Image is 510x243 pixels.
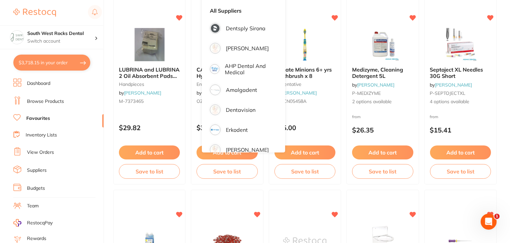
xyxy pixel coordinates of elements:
[197,67,257,79] b: CALMIX Calcium Hydroxide 1x 1.5ml Syringe 5 CapillaryTips
[13,219,53,227] a: RestocqPay
[352,82,394,88] span: by
[494,214,500,219] span: 1
[210,8,242,14] strong: All Suppliers
[211,24,220,33] img: Dentsply Sirona
[430,126,491,134] p: $15.41
[197,90,239,96] span: by
[430,145,491,159] button: Add to cart
[274,66,332,79] span: Colgate Minions 6+ yrs Toothbrush x 8
[13,9,56,17] img: Restocq Logo
[26,115,50,122] a: Favourites
[226,107,255,113] p: Dentavision
[119,67,180,79] b: LUBRINA and LUBRINA 2 Oil Absorbent Pads Pkt 5
[352,67,413,79] b: Medizyme, Cleaning Detergent 5L
[197,98,216,104] span: OZ-6201
[274,98,306,104] span: CG-CN05458A
[430,82,472,88] span: by
[128,28,171,61] img: LUBRINA and LUBRINA 2 Oil Absorbent Pads Pkt 5
[27,80,50,87] a: Dashboard
[211,145,220,154] img: Erskine
[27,235,46,242] a: Rewards
[352,126,413,134] p: $26.35
[226,147,269,153] p: [PERSON_NAME]
[352,99,413,105] span: 2 options available
[119,164,180,179] button: Save to list
[226,127,248,133] p: Erkodent
[197,66,255,85] span: CALMIX Calcium Hydroxide 1x 1.5ml Syringe 5 CapillaryTips
[352,114,361,119] span: from
[226,87,257,93] p: Amalgadent
[13,55,90,71] button: $3,718.15 in your order
[211,125,220,134] img: Erkodent
[226,45,269,51] p: [PERSON_NAME]
[226,25,265,31] p: Dentsply Sirona
[13,219,21,227] img: RestocqPay
[211,106,220,114] img: Dentavision
[27,30,95,37] h4: South West Rocks Dental
[197,164,257,179] button: Save to list
[211,65,219,73] img: AHP Dental and Medical
[119,98,144,104] span: M-7373465
[274,124,335,131] p: $15.00
[283,28,326,61] img: Colgate Minions 6+ yrs Toothbrush x 8
[27,203,39,209] a: Team
[27,149,54,156] a: View Orders
[435,82,472,88] a: [PERSON_NAME]
[27,38,95,45] p: Switch account
[197,145,257,159] button: Add to cart
[211,44,220,53] img: Adam Dental
[13,5,56,20] a: Restocq Logo
[119,124,180,131] p: $29.82
[439,28,482,61] img: Septoject XL Needles 30G Short
[430,67,491,79] b: Septoject XL Needles 30G Short
[430,99,491,105] span: 4 options available
[430,90,466,96] span: P-SEPTOJECTXL
[27,220,53,226] span: RestocqPay
[119,90,161,96] span: by
[274,67,335,79] b: Colgate Minions 6+ yrs Toothbrush x 8
[27,98,64,105] a: Browse Products
[10,31,24,44] img: South West Rocks Dental
[352,90,381,96] span: P-MEDIZYME
[430,164,491,179] button: Save to list
[274,90,317,96] span: by
[225,63,273,75] p: AHP Dental and Medical
[124,90,161,96] a: [PERSON_NAME]
[357,82,394,88] a: [PERSON_NAME]
[361,28,404,61] img: Medizyme, Cleaning Detergent 5L
[430,66,483,79] span: Septoject XL Needles 30G Short
[27,185,45,192] a: Budgets
[430,114,439,119] span: from
[352,145,413,159] button: Add to cart
[274,82,335,87] small: preventative
[274,145,335,159] button: Add to cart
[274,164,335,179] button: Save to list
[352,66,403,79] span: Medizyme, Cleaning Detergent 5L
[27,167,47,174] a: Suppliers
[352,164,413,179] button: Save to list
[26,132,57,138] a: Inventory Lists
[205,4,282,18] li: Clear selection
[119,145,180,159] button: Add to cart
[211,86,220,94] img: Amalgadent
[197,124,257,131] p: $39.36
[279,90,317,96] a: [PERSON_NAME]
[481,214,497,230] iframe: Intercom live chat
[119,82,180,87] small: handpieces
[119,66,180,85] span: LUBRINA and LUBRINA 2 Oil Absorbent Pads Pkt 5
[197,82,257,87] small: endodontics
